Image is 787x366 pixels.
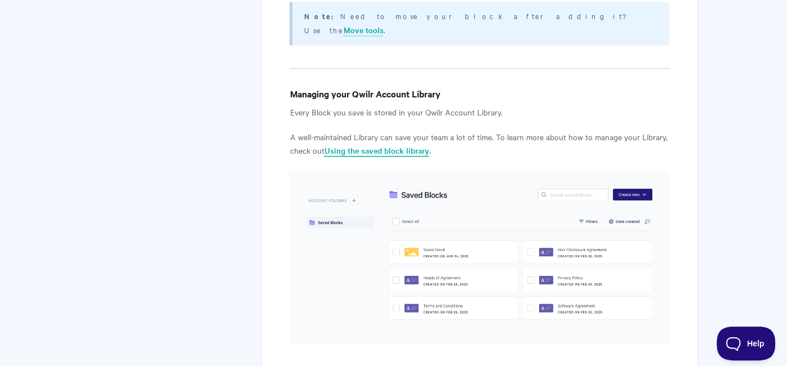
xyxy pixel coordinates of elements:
[290,130,669,157] p: A well-maintained Library can save your team a lot of time. To learn more about how to manage you...
[304,11,340,21] strong: Note:
[343,24,383,37] a: Move tools
[290,105,669,119] p: Every Block you save is stored in your Qwilr Account Library.
[717,327,776,360] iframe: Toggle Customer Support
[304,9,655,37] p: Need to move your block after adding it? Use the .
[290,87,669,101] h4: Managing your Qwilr Account Library
[290,172,669,343] img: file-kn2OUbvBy5.png
[324,145,429,157] a: Using the saved block library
